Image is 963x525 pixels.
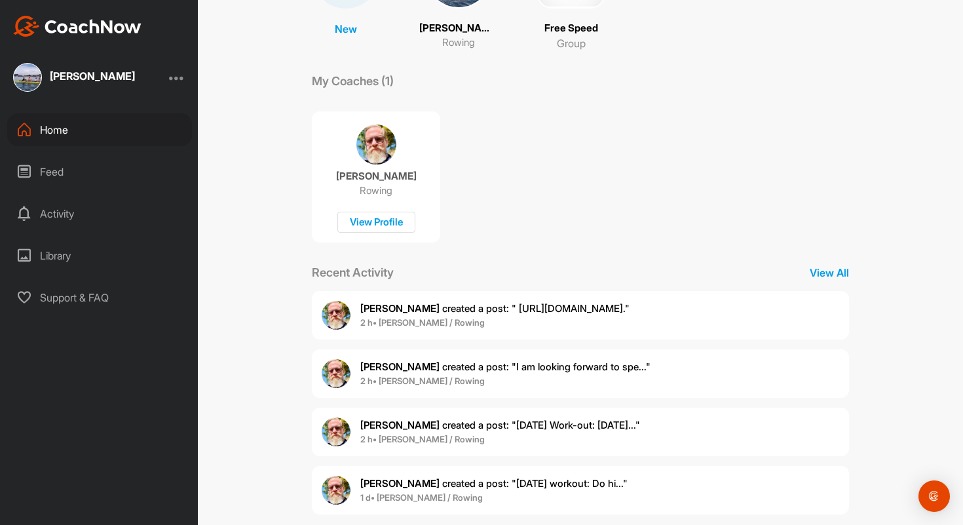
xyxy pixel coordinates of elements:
p: [PERSON_NAME] [419,21,498,36]
b: [PERSON_NAME] [360,477,440,490]
span: created a post : "I am looking forward to spe..." [360,360,651,373]
p: Rowing [360,184,392,197]
div: Support & FAQ [7,281,192,314]
b: 2 h • [PERSON_NAME] / Rowing [360,434,485,444]
b: 2 h • [PERSON_NAME] / Rowing [360,376,485,386]
div: Home [7,113,192,146]
img: coach avatar [356,125,396,165]
span: created a post : " [URL][DOMAIN_NAME]." [360,302,630,315]
p: Recent Activity [312,263,394,281]
b: [PERSON_NAME] [360,419,440,431]
p: New [335,21,357,37]
span: created a post : "[DATE] workout: Do hi..." [360,477,628,490]
div: Open Intercom Messenger [918,480,950,512]
div: Activity [7,197,192,230]
div: Feed [7,155,192,188]
p: Rowing [442,35,475,50]
p: View All [810,265,849,281]
b: 1 d • [PERSON_NAME] / Rowing [360,492,483,503]
b: 2 h • [PERSON_NAME] / Rowing [360,317,485,328]
div: View Profile [337,212,415,233]
b: [PERSON_NAME] [360,302,440,315]
img: user avatar [322,301,350,330]
p: Group [557,35,586,51]
img: square_010e2e46d724e4f37af6592e6a4f482c.jpg [13,63,42,92]
div: Library [7,239,192,272]
p: [PERSON_NAME] [336,170,417,183]
img: CoachNow [13,16,142,37]
img: user avatar [322,418,350,446]
p: Free Speed [544,21,598,36]
p: My Coaches (1) [312,72,394,90]
img: user avatar [322,359,350,388]
img: user avatar [322,476,350,505]
div: [PERSON_NAME] [50,71,135,81]
span: created a post : "[DATE] Work-out: [DATE]..." [360,419,640,431]
b: [PERSON_NAME] [360,360,440,373]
